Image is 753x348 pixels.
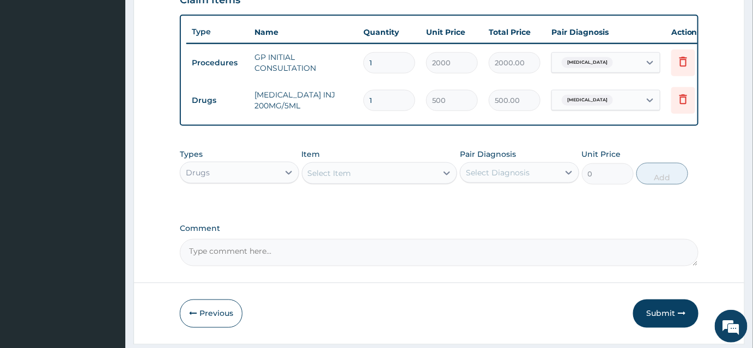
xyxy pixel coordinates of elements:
[546,21,666,43] th: Pair Diagnosis
[562,95,613,106] span: [MEDICAL_DATA]
[5,232,208,270] textarea: Type your message and hit 'Enter'
[421,21,483,43] th: Unit Price
[483,21,546,43] th: Total Price
[186,90,249,111] td: Drugs
[308,168,351,179] div: Select Item
[582,149,621,160] label: Unit Price
[633,300,699,328] button: Submit
[460,149,516,160] label: Pair Diagnosis
[636,163,688,185] button: Add
[562,57,613,68] span: [MEDICAL_DATA]
[20,54,44,82] img: d_794563401_company_1708531726252_794563401
[180,300,242,328] button: Previous
[249,84,358,117] td: [MEDICAL_DATA] INJ 200MG/5ML
[249,21,358,43] th: Name
[57,61,183,75] div: Chat with us now
[186,22,249,42] th: Type
[666,21,720,43] th: Actions
[249,46,358,79] td: GP INITIAL CONSULTATION
[179,5,205,32] div: Minimize live chat window
[63,105,150,215] span: We're online!
[186,53,249,73] td: Procedures
[180,224,699,233] label: Comment
[302,149,320,160] label: Item
[358,21,421,43] th: Quantity
[186,167,210,178] div: Drugs
[466,167,530,178] div: Select Diagnosis
[180,150,203,159] label: Types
